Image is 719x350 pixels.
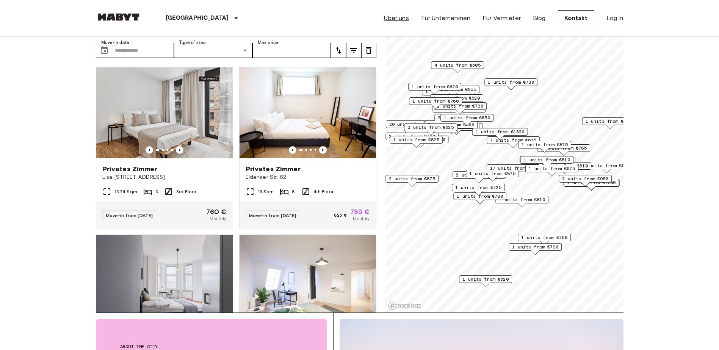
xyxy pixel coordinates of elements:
span: 2 units from €960 [562,175,608,182]
span: Privates Zimmer [246,164,301,173]
a: Für Vermieter [482,14,521,23]
div: Map marker [520,156,573,168]
span: 1 units from €730 [488,79,534,86]
span: 2 units from €875 [389,175,435,182]
span: 2 units from €655 [438,114,484,121]
div: Map marker [520,156,573,168]
div: Map marker [434,102,487,114]
span: 2 units from €790 [389,133,435,140]
div: Map marker [434,114,487,126]
a: Marketing picture of unit DE-01-489-305-002Previous imagePrevious imagePrivates ZimmerLisa-[STREE... [96,67,233,228]
div: Map marker [431,61,484,73]
span: 1 units from €725 [455,184,501,191]
a: Log in [606,14,623,23]
span: 785 € [350,208,370,215]
div: Map marker [459,275,512,287]
button: Previous image [319,146,327,154]
div: Map marker [393,136,448,147]
span: 1 units from €760 [521,234,567,241]
span: 3rd Floor [176,188,196,195]
div: Map marker [538,162,591,174]
span: Lisa-[STREET_ADDRESS] [102,173,227,181]
div: Map marker [440,114,493,126]
span: 1 units from €730 [437,103,483,109]
button: Previous image [146,146,153,154]
span: Move-in from [DATE] [106,212,153,218]
div: Map marker [495,196,548,208]
a: Blog [533,14,546,23]
div: Map marker [509,243,562,255]
span: 20 units from €655 [389,121,438,128]
span: About the city [120,343,303,350]
span: 1 units from €620 [412,83,458,90]
span: 3 units from €655 [428,121,474,128]
div: Map marker [385,175,439,187]
div: Map marker [466,170,519,181]
button: Previous image [289,146,296,154]
div: Map marker [425,121,478,133]
span: 2 units from €625 [407,124,454,131]
img: Marketing picture of unit DE-01-012-001-04H [240,67,376,158]
span: 1 units from €760 [412,98,459,105]
button: Previous image [176,146,183,154]
div: Map marker [385,120,441,132]
div: Map marker [404,123,457,135]
span: 1 units from €790 [512,244,558,250]
img: Marketing picture of unit DE-01-046-001-05H [240,235,376,326]
span: 1 units from €675 [529,165,575,172]
span: 1 units from €1100 [585,118,634,125]
span: 1 units from €1280 [567,179,616,186]
span: 4th Floor [313,188,334,195]
span: 1 units from €850 [444,114,490,121]
div: Map marker [580,162,633,173]
span: Monthly [353,215,370,222]
span: 15 Sqm [258,188,274,195]
div: Map marker [518,234,571,245]
div: Map marker [563,179,619,191]
div: Map marker [582,117,638,129]
span: 1 units from €810 [524,156,570,163]
div: Map marker [385,133,439,144]
div: Map marker [430,94,483,106]
div: Map marker [409,97,462,109]
div: Map marker [518,141,571,153]
span: 17 units from €650 [490,165,539,172]
a: Mapbox logo [388,302,421,310]
span: 3 [155,188,158,195]
span: 825 € [334,212,347,219]
span: Privates Zimmer [102,164,157,173]
div: Map marker [522,157,575,169]
span: 1 units from €1150 [396,136,445,143]
button: Choose date [97,43,112,58]
a: Marketing picture of unit DE-01-012-001-04HPrevious imagePrevious imagePrivates ZimmerEldenaer St... [239,67,376,228]
button: tune [361,43,376,58]
span: 1 units from €810 [542,162,588,169]
span: Monthly [210,215,226,222]
span: 1 units from €875 [469,170,515,177]
div: Map marker [484,78,537,90]
div: Map marker [408,83,461,95]
span: 5 units from €645 [584,162,630,169]
span: 8 [292,188,295,195]
label: Max price [258,39,278,46]
label: Type of stay [179,39,206,46]
div: Map marker [432,105,486,117]
div: Map marker [537,144,590,156]
div: Map marker [405,125,458,137]
span: 1 units from €620 [462,276,509,283]
div: Map marker [423,121,479,133]
span: 2 units from €655 [430,86,476,93]
span: Eldenaer Str. 62 [246,173,370,181]
label: Move-in date [101,39,129,46]
div: Map marker [472,128,528,140]
span: 1 units from €825 [393,136,439,143]
button: tune [331,43,346,58]
span: 4 units from €605 [434,62,481,69]
a: Für Unternehmen [421,14,470,23]
span: 1 units from €785 [540,145,587,152]
div: Map marker [525,165,578,177]
a: Über uns [384,14,409,23]
div: Map marker [564,179,619,191]
div: Map marker [487,136,540,148]
p: [GEOGRAPHIC_DATA] [166,14,229,23]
